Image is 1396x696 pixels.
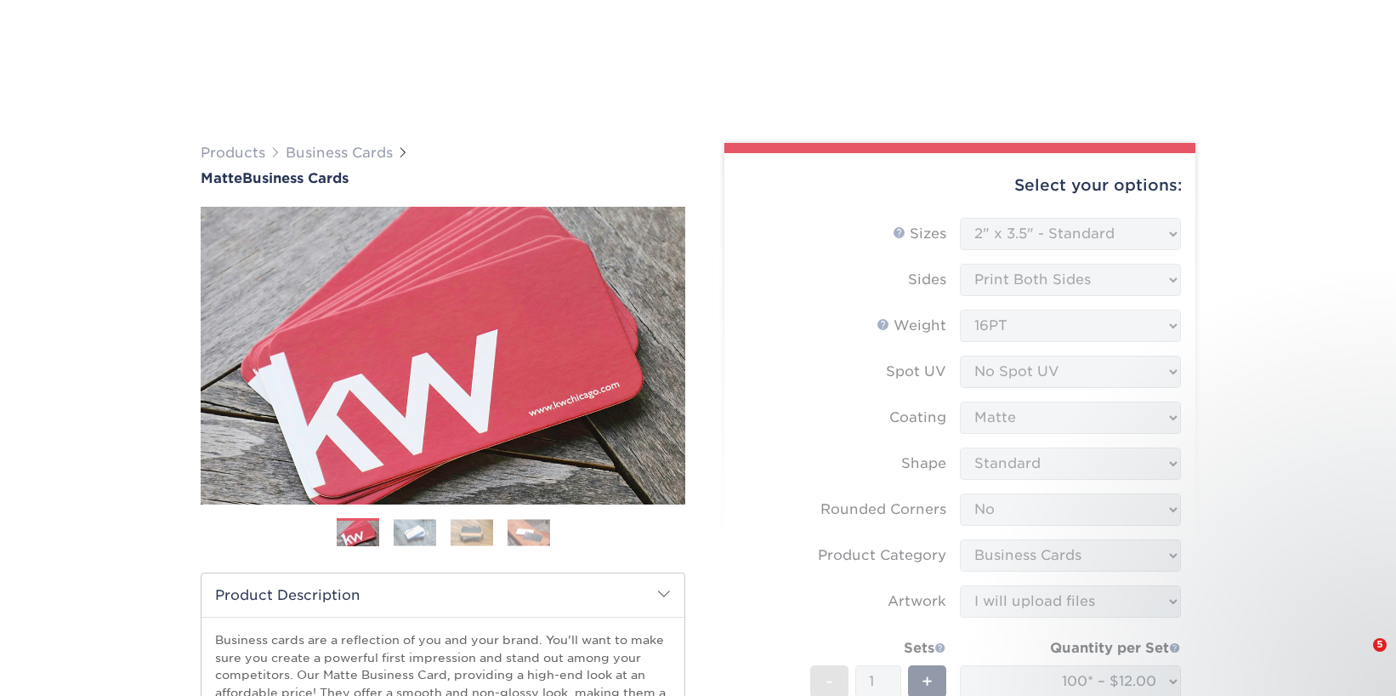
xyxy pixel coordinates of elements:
[394,519,436,545] img: Business Cards 02
[201,170,685,186] a: MatteBusiness Cards
[738,153,1182,218] div: Select your options:
[201,573,684,617] h2: Product Description
[286,145,393,161] a: Business Cards
[1373,638,1387,652] span: 5
[201,113,685,598] img: Matte 01
[337,512,379,555] img: Business Cards 01
[508,519,550,545] img: Business Cards 04
[201,170,685,186] h1: Business Cards
[201,170,242,186] span: Matte
[451,519,493,545] img: Business Cards 03
[1338,638,1379,679] iframe: Intercom live chat
[201,145,265,161] a: Products
[4,644,145,690] iframe: Google Customer Reviews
